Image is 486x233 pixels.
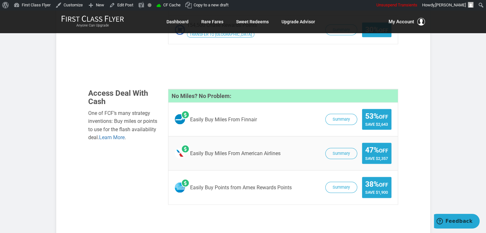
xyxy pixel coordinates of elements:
a: Learn More [99,134,125,140]
a: Sweet Redeems [236,16,269,27]
h4: No Miles? No Problem: [168,89,398,102]
div: One of FCF’s many strategy inventions: Buy miles or points to use for the flash availability deal. . [88,109,158,141]
small: Anyone Can Upgrade [61,23,124,28]
span: Easily Buy Miles From American Airlines [190,150,281,156]
iframe: Opens a widget where you can find more information [434,214,480,230]
small: Off [379,114,388,120]
span: Save $2,643 [365,122,388,126]
h3: Access Deal With Cash [88,89,158,106]
span: My Account [389,18,414,26]
span: 47% [365,146,388,154]
span: Transfer your Chase Rewards Points to Iberia [187,31,254,37]
span: 30% [365,26,388,34]
small: Off [379,147,388,154]
span: Easily Buy Miles From Finnair [190,117,257,122]
img: First Class Flyer [61,15,124,22]
button: My Account [389,18,425,26]
span: [PERSON_NAME] [435,3,466,7]
span: Save $2,357 [365,156,388,161]
button: Summary [325,182,357,193]
span: Unsuspend Transients [376,3,417,7]
a: First Class FlyerAnyone Can Upgrade [61,15,124,28]
span: Save $1,900 [365,190,388,194]
span: 38% [365,180,388,188]
button: Summary [325,148,357,159]
a: Upgrade Advisor [282,16,315,27]
small: Off [379,182,388,188]
span: Easily Buy Points from Amex Rewards Points [190,184,292,190]
span: 53% [365,112,388,120]
a: Dashboard [166,16,189,27]
button: Summary [325,114,357,125]
a: Rare Fares [201,16,223,27]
